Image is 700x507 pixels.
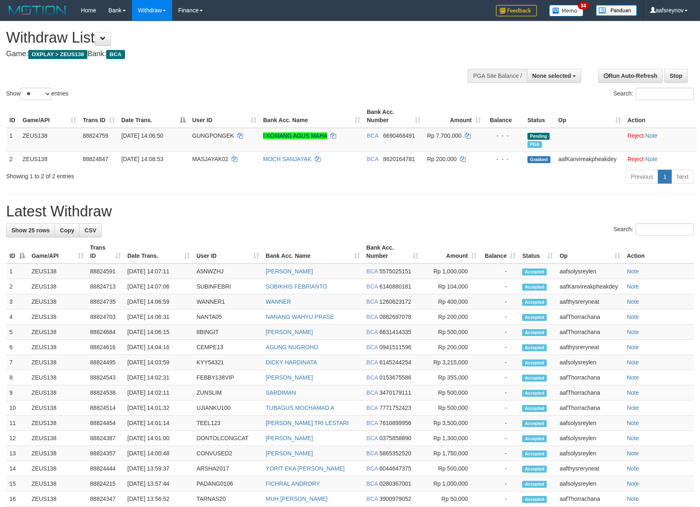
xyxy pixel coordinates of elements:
[28,385,87,400] td: ZEUS138
[193,385,262,400] td: ZUNSLIM
[83,156,108,162] span: 88824847
[424,105,484,128] th: Amount: activate to sort column ascending
[87,416,124,431] td: 88824454
[124,279,193,294] td: [DATE] 14:07:06
[28,431,87,446] td: ZEUS138
[422,340,480,355] td: Rp 200,000
[627,283,639,290] a: Note
[28,50,87,59] span: OXPLAY > ZEUS138
[266,480,320,487] a: FICHRAL ANDRORY
[627,329,639,335] a: Note
[124,385,193,400] td: [DATE] 14:02:11
[366,374,378,381] span: BCA
[496,5,537,16] img: Feedback.jpg
[671,170,694,184] a: Next
[87,279,124,294] td: 88824713
[266,496,327,502] a: MUH [PERSON_NAME]
[121,132,163,139] span: [DATE] 14:06:50
[266,465,345,472] a: YORIT EKA [PERSON_NAME]
[193,340,262,355] td: CEMPE13
[87,240,124,264] th: Trans ID: activate to sort column ascending
[522,481,547,488] span: Accepted
[87,431,124,446] td: 88824387
[522,329,547,336] span: Accepted
[422,309,480,325] td: Rp 200,000
[422,461,480,476] td: Rp 500,000
[6,128,19,152] td: 1
[192,132,234,139] span: GUNGPONGEK
[266,329,313,335] a: [PERSON_NAME]
[28,416,87,431] td: ZEUS138
[627,405,639,411] a: Note
[532,73,571,79] span: None selected
[193,309,262,325] td: NANTA05
[366,359,378,366] span: BCA
[6,431,28,446] td: 12
[380,329,411,335] span: Copy 6631414335 to clipboard
[55,223,80,237] a: Copy
[19,151,80,166] td: ZEUS138
[422,385,480,400] td: Rp 500,000
[28,294,87,309] td: ZEUS138
[624,105,697,128] th: Action
[522,450,547,457] span: Accepted
[422,240,480,264] th: Amount: activate to sort column ascending
[627,359,639,366] a: Note
[193,240,262,264] th: User ID: activate to sort column ascending
[645,156,658,162] a: Note
[366,480,378,487] span: BCA
[522,390,547,397] span: Accepted
[480,461,519,476] td: -
[380,389,411,396] span: Copy 3470179111 to clipboard
[422,294,480,309] td: Rp 400,000
[193,476,262,491] td: PADANG0106
[260,105,364,128] th: Bank Acc. Name: activate to sort column ascending
[124,325,193,340] td: [DATE] 14:06:15
[6,370,28,385] td: 8
[6,446,28,461] td: 13
[380,359,411,366] span: Copy 6145244254 to clipboard
[6,294,28,309] td: 3
[480,431,519,446] td: -
[28,279,87,294] td: ZEUS138
[627,465,639,472] a: Note
[28,264,87,279] td: ZEUS138
[614,223,694,236] label: Search:
[6,325,28,340] td: 5
[556,264,623,279] td: aafsolysreylen
[28,491,87,507] td: ZEUS138
[6,50,459,58] h4: Game: Bank:
[556,340,623,355] td: aafthysreryneat
[480,416,519,431] td: -
[556,491,623,507] td: aafThorrachana
[121,156,163,162] span: [DATE] 14:08:53
[366,283,378,290] span: BCA
[124,431,193,446] td: [DATE] 14:01:00
[124,446,193,461] td: [DATE] 14:00:48
[522,420,547,427] span: Accepted
[193,461,262,476] td: ARSHA2017
[527,133,550,140] span: Pending
[192,156,228,162] span: MASJAYAK02
[124,264,193,279] td: [DATE] 14:07:11
[28,240,87,264] th: Game/API: activate to sort column ascending
[6,240,28,264] th: ID: activate to sort column descending
[522,405,547,412] span: Accepted
[6,279,28,294] td: 2
[556,400,623,416] td: aafThorrachana
[627,314,639,320] a: Note
[28,400,87,416] td: ZEUS138
[266,405,334,411] a: TUBAGUS MOCHAMAD A
[6,491,28,507] td: 16
[193,370,262,385] td: FEBBY138VIP
[87,340,124,355] td: 88824616
[366,420,378,426] span: BCA
[556,476,623,491] td: aafsolysreylen
[422,431,480,446] td: Rp 1,300,000
[380,465,411,472] span: Copy 6044647375 to clipboard
[522,359,547,366] span: Accepted
[87,294,124,309] td: 88824735
[266,389,296,396] a: SARDIMAN
[623,240,694,264] th: Action
[422,279,480,294] td: Rp 104,000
